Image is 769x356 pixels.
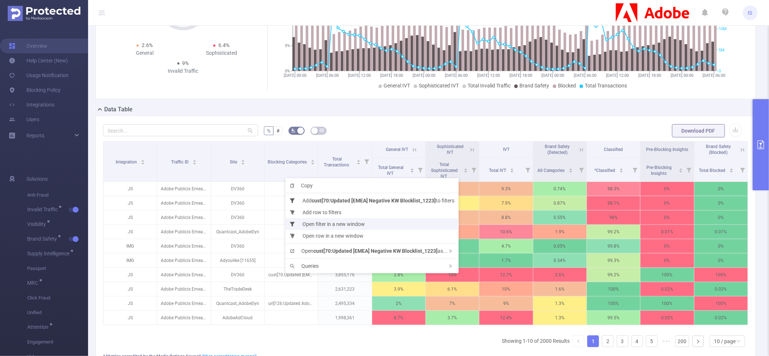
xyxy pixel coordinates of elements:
p: 0% [641,239,694,253]
p: 0.02% [694,311,748,325]
div: Sort [141,159,145,163]
p: JS [104,211,157,224]
span: Pre-Blocking Insights [647,165,672,176]
a: Overview [9,39,47,53]
i: icon: caret-down [679,170,683,172]
span: ••• [661,335,672,347]
p: 7% [426,296,479,310]
i: icon: caret-down [241,162,245,164]
div: Sort [729,167,734,172]
tspan: [DATE] 06:00 [445,73,468,78]
p: 2.6% [533,268,587,282]
i: Filter menu [469,158,479,181]
a: 2 [602,336,613,347]
span: General IVT [386,147,409,152]
p: 1.3% [533,296,587,310]
span: Queries [290,263,319,269]
i: icon: caret-up [464,167,468,169]
p: 0.55% [533,211,587,224]
tspan: [DATE] 06:00 [703,73,726,78]
p: 99.2% [587,268,640,282]
i: icon: caret-up [619,167,623,169]
p: Adobe Publicis Emea Tier 1 [27133] [157,296,210,310]
li: 1 [587,335,599,347]
i: icon: caret-up [192,159,196,161]
p: 0% [694,196,748,210]
p: 2,495,334 [318,296,371,310]
img: Protected Media [8,6,80,21]
p: TheTradeDesk [211,282,264,296]
p: 10.6% [479,225,533,239]
i: icon: caret-up [679,167,683,169]
span: Site [230,159,238,165]
span: Total General IVT [378,165,403,176]
p: Adobe Publicis Emea Tier 1 [27133] [157,253,210,267]
span: Open as... [290,248,447,254]
p: DV360 [211,182,264,196]
tspan: [DATE] 00:00 [671,73,693,78]
span: Brand Safety [519,83,549,89]
p: 1.9% [533,225,587,239]
i: icon: caret-down [729,170,733,172]
span: IVT [503,147,509,152]
i: icon: caret-down [619,170,623,172]
p: 8.8% [479,211,533,224]
p: 0% [641,211,694,224]
span: Total Transactions [585,83,627,89]
p: 0.87% [533,196,587,210]
span: 2.6% [142,42,153,48]
i: Filter menu [576,158,587,181]
div: Sort [356,159,361,163]
p: 4.7% [479,239,533,253]
b: cust[70:Updated [EMEA] Negative KW Blocklist_1223] [313,248,438,254]
li: Add row to filters [286,206,459,218]
i: icon: caret-down [141,162,145,164]
div: Sort [569,167,573,172]
span: 6.4% [218,42,229,48]
h2: Data Table [104,105,133,114]
span: Solutions [26,172,48,186]
i: icon: right [449,249,453,253]
p: IMG [104,239,157,253]
tspan: [DATE] 18:00 [509,73,532,78]
p: AdobeAdCloud [211,311,264,325]
p: 9% [479,296,533,310]
p: JS [104,268,157,282]
tspan: [DATE] 18:00 [381,73,403,78]
p: 100% [587,296,640,310]
span: MRC [27,280,41,285]
a: Integrations [9,97,54,112]
i: icon: search [290,264,298,269]
p: 0% [641,182,694,196]
p: 9.3% [479,182,533,196]
i: icon: caret-up [311,159,315,161]
p: 99.8% [587,239,640,253]
div: Sort [192,159,197,163]
tspan: [DATE] 00:00 [413,73,436,78]
p: 98.1% [587,196,640,210]
p: JS [104,225,157,239]
i: icon: right [449,264,453,268]
p: 0% [694,211,748,224]
tspan: 5% [285,44,290,48]
p: 100% [694,268,748,282]
p: DV360 [211,196,264,210]
i: icon: copy [290,184,298,188]
p: JS [104,196,157,210]
li: 2 [602,335,614,347]
p: 3.9% [372,282,425,296]
li: 5 [646,335,658,347]
span: Total Sophisticated IVT [431,162,458,179]
li: Add to filters [286,195,459,206]
tspan: 0 [719,69,721,73]
span: IS [748,6,752,20]
p: 98.3% [587,182,640,196]
p: Adobe Publicis Emea Tier 1 [27133] [157,311,210,325]
p: 8.7% [372,311,425,325]
p: 99.3% [587,253,640,267]
div: 10 / page [714,336,736,347]
span: Engagement [27,335,88,349]
p: 99.2% [587,225,640,239]
tspan: [DATE] 06:00 [574,73,597,78]
button: Download PDF [672,124,725,137]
